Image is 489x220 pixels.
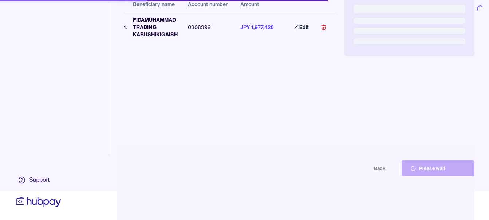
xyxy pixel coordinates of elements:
td: FIDAMUHAMMAD TRADING KABUSHIKIGAISH [127,13,182,41]
td: 1 . [124,13,127,41]
td: JPY 1,977,426 [234,13,280,41]
a: Support [15,172,63,188]
td: 0306399 [182,13,234,41]
div: Support [29,176,50,184]
a: Edit [285,19,318,35]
